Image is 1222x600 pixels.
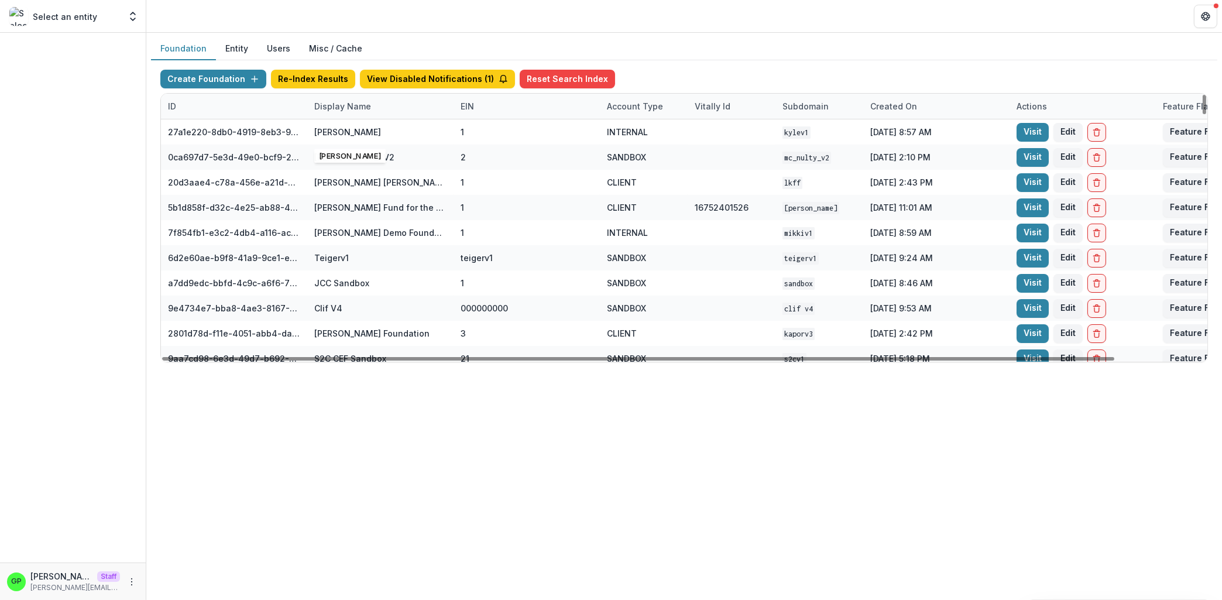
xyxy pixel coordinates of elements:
[314,151,394,163] div: [PERSON_NAME] V2
[863,94,1010,119] div: Created on
[1017,148,1049,167] a: Visit
[125,575,139,589] button: More
[782,353,806,365] code: s2cv1
[607,327,637,340] div: CLIENT
[1053,274,1083,293] button: Edit
[314,277,369,289] div: JCC Sandbox
[775,100,836,112] div: Subdomain
[454,94,600,119] div: EIN
[314,176,447,188] div: [PERSON_NAME] [PERSON_NAME] Family Foundation
[1017,173,1049,192] a: Visit
[775,94,863,119] div: Subdomain
[607,277,646,289] div: SANDBOX
[1017,123,1049,142] a: Visit
[600,100,670,112] div: Account Type
[863,145,1010,170] div: [DATE] 2:10 PM
[360,70,515,88] button: View Disabled Notifications (1)
[1053,198,1083,217] button: Edit
[782,328,815,340] code: kaporv3
[1087,274,1106,293] button: Delete Foundation
[863,220,1010,245] div: [DATE] 8:59 AM
[863,170,1010,195] div: [DATE] 2:43 PM
[168,126,300,138] div: 27a1e220-8db0-4919-8eb3-9f29ee33f7b0
[607,176,637,188] div: CLIENT
[307,94,454,119] div: Display Name
[307,100,378,112] div: Display Name
[1017,324,1049,343] a: Visit
[168,227,300,239] div: 7f854fb1-e3c2-4db4-a116-aca576521abc
[1053,249,1083,268] button: Edit
[520,70,615,88] button: Reset Search Index
[461,176,464,188] div: 1
[688,94,775,119] div: Vitally Id
[168,352,300,365] div: 9aa7cd98-6e3d-49d7-b692-3e5f3d1facd4
[863,119,1010,145] div: [DATE] 8:57 AM
[688,100,737,112] div: Vitally Id
[1010,100,1054,112] div: Actions
[1017,224,1049,242] a: Visit
[1017,198,1049,217] a: Visit
[160,70,266,88] button: Create Foundation
[782,152,831,164] code: mc_nulty_v2
[1017,299,1049,318] a: Visit
[314,327,430,340] div: [PERSON_NAME] Foundation
[151,37,216,60] button: Foundation
[782,202,839,214] code: [PERSON_NAME]
[782,126,811,139] code: kylev1
[1087,198,1106,217] button: Delete Foundation
[461,252,493,264] div: teigerv1
[782,177,802,189] code: lkff
[863,296,1010,321] div: [DATE] 9:53 AM
[216,37,258,60] button: Entity
[314,252,349,264] div: Teigerv1
[782,277,815,290] code: sandbox
[168,277,300,289] div: a7dd9edc-bbfd-4c9c-a6f6-76d0743bf1cd
[314,302,342,314] div: Clif V4
[863,346,1010,371] div: [DATE] 5:18 PM
[461,327,466,340] div: 3
[1087,173,1106,192] button: Delete Foundation
[314,227,447,239] div: [PERSON_NAME] Demo Foundation
[300,37,372,60] button: Misc / Cache
[863,195,1010,220] div: [DATE] 11:01 AM
[11,578,22,585] div: Griffin Perry
[1087,224,1106,242] button: Delete Foundation
[314,201,447,214] div: [PERSON_NAME] Fund for the Blind
[461,302,508,314] div: 000000000
[161,94,307,119] div: ID
[782,303,815,315] code: Clif V4
[461,277,464,289] div: 1
[1017,274,1049,293] a: Visit
[695,201,749,214] div: 16752401526
[782,252,819,265] code: teigerv1
[607,302,646,314] div: SANDBOX
[9,7,28,26] img: Select an entity
[607,151,646,163] div: SANDBOX
[863,245,1010,270] div: [DATE] 9:24 AM
[461,352,469,365] div: 21
[97,571,120,582] p: Staff
[461,126,464,138] div: 1
[1017,249,1049,268] a: Visit
[161,100,183,112] div: ID
[168,327,300,340] div: 2801d78d-f11e-4051-abb4-dab00da98882
[168,176,300,188] div: 20d3aae4-c78a-456e-a21d-91c97a6a725f
[168,302,300,314] div: 9e4734e7-bba8-4ae3-8167-95d86cec7b4b
[863,100,924,112] div: Created on
[1053,224,1083,242] button: Edit
[168,151,300,163] div: 0ca697d7-5e3d-49e0-bcf9-217f69e92d71
[125,5,141,28] button: Open entity switcher
[314,126,381,138] div: [PERSON_NAME]
[1087,123,1106,142] button: Delete Foundation
[607,201,637,214] div: CLIENT
[1053,173,1083,192] button: Edit
[258,37,300,60] button: Users
[271,70,355,88] button: Re-Index Results
[461,151,466,163] div: 2
[1087,148,1106,167] button: Delete Foundation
